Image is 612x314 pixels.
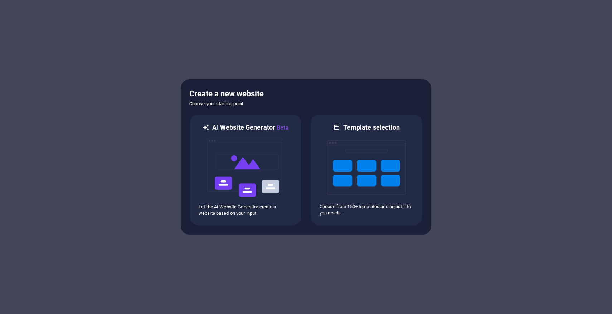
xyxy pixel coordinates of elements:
[275,124,289,131] span: Beta
[199,204,292,217] p: Let the AI Website Generator create a website based on your input.
[310,114,423,226] div: Template selectionChoose from 150+ templates and adjust it to you needs.
[212,123,288,132] h6: AI Website Generator
[189,114,302,226] div: AI Website GeneratorBetaaiLet the AI Website Generator create a website based on your input.
[320,203,413,216] p: Choose from 150+ templates and adjust it to you needs.
[343,123,399,132] h6: Template selection
[189,88,423,100] h5: Create a new website
[189,100,423,108] h6: Choose your starting point
[206,132,285,204] img: ai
